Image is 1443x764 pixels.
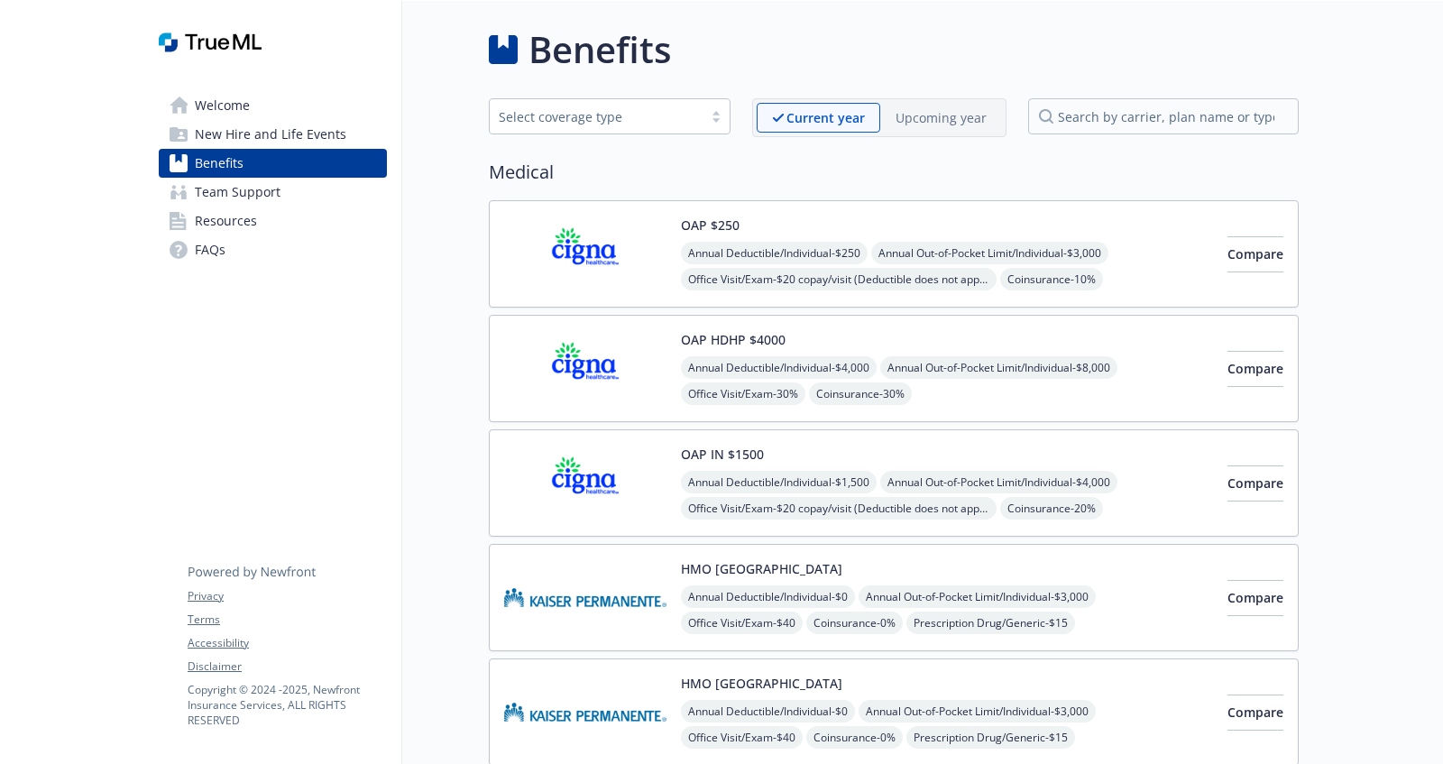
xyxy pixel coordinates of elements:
span: Annual Deductible/Individual - $0 [681,700,855,723]
a: FAQs [159,235,387,264]
span: Annual Out-of-Pocket Limit/Individual - $8,000 [880,356,1117,379]
span: Coinsurance - 20% [1000,497,1103,520]
a: Welcome [159,91,387,120]
button: Compare [1227,351,1283,387]
span: Compare [1227,245,1283,262]
span: Annual Deductible/Individual - $4,000 [681,356,877,379]
img: Kaiser Permanente Insurance Company carrier logo [504,674,666,750]
span: Annual Out-of-Pocket Limit/Individual - $4,000 [880,471,1117,493]
span: Office Visit/Exam - $40 [681,726,803,749]
button: HMO [GEOGRAPHIC_DATA] [681,674,842,693]
span: Coinsurance - 0% [806,612,903,634]
span: Compare [1227,589,1283,606]
a: Accessibility [188,635,386,651]
span: Benefits [195,149,244,178]
a: New Hire and Life Events [159,120,387,149]
img: CIGNA carrier logo [504,330,666,407]
span: Annual Deductible/Individual - $0 [681,585,855,608]
span: Welcome [195,91,250,120]
h2: Medical [489,159,1299,186]
span: Coinsurance - 10% [1000,268,1103,290]
a: Team Support [159,178,387,207]
button: Compare [1227,695,1283,731]
h1: Benefits [528,23,671,77]
span: Annual Out-of-Pocket Limit/Individual - $3,000 [871,242,1108,264]
button: OAP IN $1500 [681,445,764,464]
span: Compare [1227,474,1283,492]
span: FAQs [195,235,225,264]
a: Benefits [159,149,387,178]
p: Current year [786,108,865,127]
input: search by carrier, plan name or type [1028,98,1299,134]
img: CIGNA carrier logo [504,445,666,521]
button: OAP $250 [681,216,740,235]
button: Compare [1227,236,1283,272]
button: Compare [1227,580,1283,616]
span: Office Visit/Exam - 30% [681,382,805,405]
span: Prescription Drug/Generic - $15 [906,726,1075,749]
img: CIGNA carrier logo [504,216,666,292]
span: Coinsurance - 30% [809,382,912,405]
span: Coinsurance - 0% [806,726,903,749]
span: Team Support [195,178,280,207]
img: Kaiser Permanente Insurance Company carrier logo [504,559,666,636]
a: Privacy [188,588,386,604]
div: Select coverage type [499,107,694,126]
span: Resources [195,207,257,235]
span: Annual Deductible/Individual - $250 [681,242,868,264]
span: New Hire and Life Events [195,120,346,149]
a: Terms [188,612,386,628]
button: Compare [1227,465,1283,502]
span: Annual Deductible/Individual - $1,500 [681,471,877,493]
button: HMO [GEOGRAPHIC_DATA] [681,559,842,578]
span: Compare [1227,704,1283,721]
span: Annual Out-of-Pocket Limit/Individual - $3,000 [859,700,1096,723]
button: OAP HDHP $4000 [681,330,786,349]
span: Office Visit/Exam - $40 [681,612,803,634]
span: Annual Out-of-Pocket Limit/Individual - $3,000 [859,585,1096,608]
span: Office Visit/Exam - $20 copay/visit (Deductible does not apply) [681,268,997,290]
span: Compare [1227,360,1283,377]
a: Disclaimer [188,658,386,675]
a: Resources [159,207,387,235]
span: Prescription Drug/Generic - $15 [906,612,1075,634]
p: Upcoming year [896,108,987,127]
p: Copyright © 2024 - 2025 , Newfront Insurance Services, ALL RIGHTS RESERVED [188,682,386,728]
span: Office Visit/Exam - $20 copay/visit (Deductible does not apply) [681,497,997,520]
